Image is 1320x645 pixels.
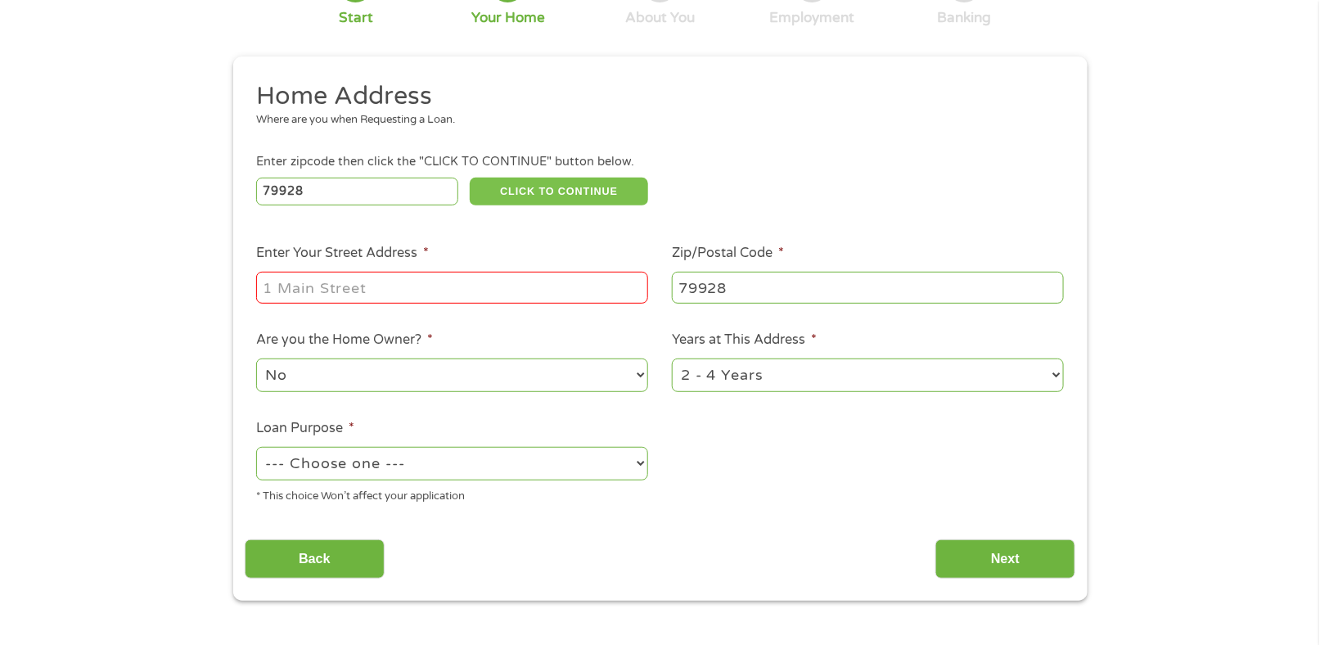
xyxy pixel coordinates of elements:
[256,80,1052,113] h2: Home Address
[256,112,1052,129] div: Where are you when Requesting a Loan.
[256,178,458,205] input: Enter Zipcode (e.g 01510)
[471,9,545,27] div: Your Home
[769,9,854,27] div: Employment
[256,272,648,303] input: 1 Main Street
[672,245,784,262] label: Zip/Postal Code
[256,483,648,505] div: * This choice Won’t affect your application
[470,178,648,205] button: CLICK TO CONTINUE
[256,245,429,262] label: Enter Your Street Address
[339,9,373,27] div: Start
[256,332,433,349] label: Are you the Home Owner?
[937,9,991,27] div: Banking
[245,539,385,580] input: Back
[256,420,354,437] label: Loan Purpose
[256,153,1063,171] div: Enter zipcode then click the "CLICK TO CONTINUE" button below.
[672,332,817,349] label: Years at This Address
[935,539,1075,580] input: Next
[625,9,695,27] div: About You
